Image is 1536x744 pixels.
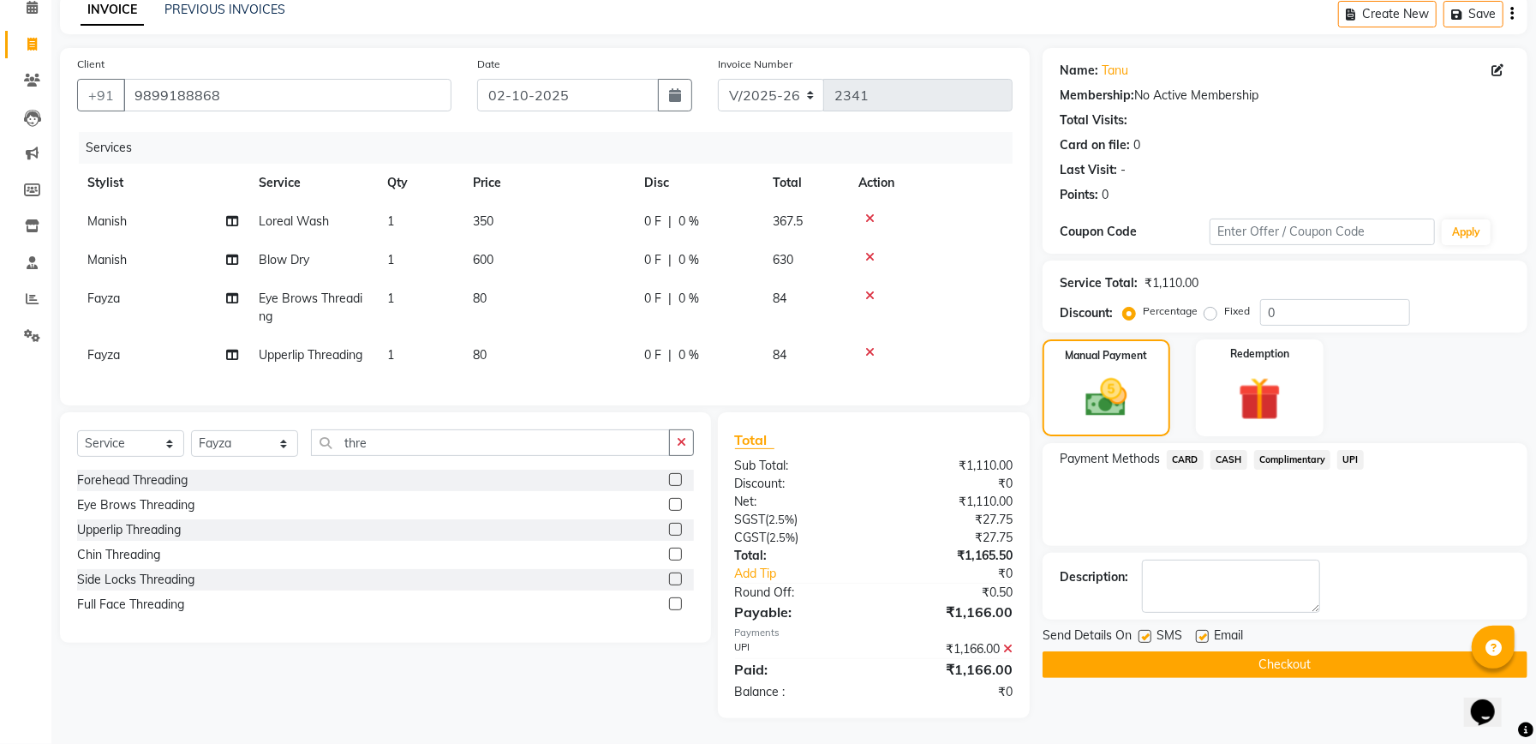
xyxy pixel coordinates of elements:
[718,57,792,72] label: Invoice Number
[1102,186,1109,204] div: 0
[722,493,874,511] div: Net:
[77,79,125,111] button: +91
[874,602,1025,622] div: ₹1,166.00
[735,626,1013,640] div: Payments
[722,565,899,583] a: Add Tip
[311,429,670,456] input: Search or Scan
[644,290,661,308] span: 0 F
[1167,450,1204,470] span: CARD
[387,291,394,306] span: 1
[259,213,329,229] span: Loreal Wash
[87,252,127,267] span: Manish
[722,547,874,565] div: Total:
[874,475,1025,493] div: ₹0
[77,571,194,589] div: Side Locks Threading
[77,521,181,539] div: Upperlip Threading
[644,251,661,269] span: 0 F
[473,347,487,363] span: 80
[874,511,1025,529] div: ₹27.75
[1443,1,1503,27] button: Save
[77,164,248,202] th: Stylist
[1102,62,1128,80] a: Tanu
[644,346,661,364] span: 0 F
[1073,374,1140,422] img: _cash.svg
[848,164,1013,202] th: Action
[259,291,362,324] span: Eye Brows Threading
[722,457,874,475] div: Sub Total:
[1133,136,1140,154] div: 0
[874,457,1025,475] div: ₹1,110.00
[1254,450,1331,470] span: Complimentary
[77,496,194,514] div: Eye Brows Threading
[248,164,377,202] th: Service
[1060,186,1098,204] div: Points:
[1156,627,1182,648] span: SMS
[899,565,1025,583] div: ₹0
[473,213,493,229] span: 350
[1214,627,1243,648] span: Email
[735,431,774,449] span: Total
[773,213,803,229] span: 367.5
[1224,303,1250,319] label: Fixed
[1442,219,1491,245] button: Apply
[1060,87,1134,105] div: Membership:
[1060,568,1128,586] div: Description:
[1065,348,1147,363] label: Manual Payment
[1043,627,1132,648] span: Send Details On
[874,493,1025,511] div: ₹1,110.00
[123,79,451,111] input: Search by Name/Mobile/Email/Code
[1210,219,1435,245] input: Enter Offer / Coupon Code
[87,347,120,363] span: Fayza
[722,511,874,529] div: ( )
[1060,304,1113,322] div: Discount:
[773,347,786,363] span: 84
[1337,450,1364,470] span: UPI
[1230,346,1289,362] label: Redemption
[259,347,362,363] span: Upperlip Threading
[1464,675,1519,727] iframe: chat widget
[87,213,127,229] span: Manish
[1225,372,1295,426] img: _gift.svg
[678,290,699,308] span: 0 %
[722,602,874,622] div: Payable:
[773,252,793,267] span: 630
[259,252,309,267] span: Blow Dry
[678,346,699,364] span: 0 %
[668,346,672,364] span: |
[678,251,699,269] span: 0 %
[668,290,672,308] span: |
[634,164,762,202] th: Disc
[678,213,699,231] span: 0 %
[1060,450,1160,468] span: Payment Methods
[1060,223,1210,241] div: Coupon Code
[77,57,105,72] label: Client
[477,57,500,72] label: Date
[473,291,487,306] span: 80
[1060,161,1117,179] div: Last Visit:
[668,251,672,269] span: |
[722,529,874,547] div: ( )
[1060,87,1510,105] div: No Active Membership
[769,513,795,526] span: 2.5%
[77,471,188,489] div: Forehead Threading
[1145,274,1198,292] div: ₹1,110.00
[644,213,661,231] span: 0 F
[1060,62,1098,80] div: Name:
[77,546,160,564] div: Chin Threading
[874,640,1025,658] div: ₹1,166.00
[874,547,1025,565] div: ₹1,165.50
[1210,450,1247,470] span: CASH
[1338,1,1437,27] button: Create New
[770,531,796,544] span: 2.5%
[874,683,1025,701] div: ₹0
[463,164,634,202] th: Price
[1043,651,1527,678] button: Checkout
[722,683,874,701] div: Balance :
[1060,136,1130,154] div: Card on file:
[722,640,874,658] div: UPI
[874,529,1025,547] div: ₹27.75
[735,530,767,545] span: CGST
[387,252,394,267] span: 1
[722,475,874,493] div: Discount:
[773,291,786,306] span: 84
